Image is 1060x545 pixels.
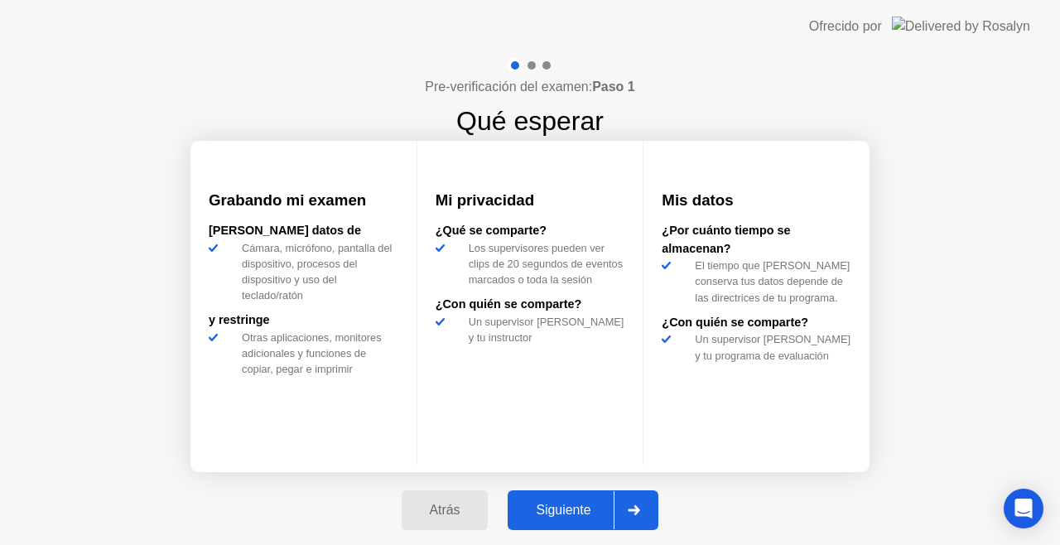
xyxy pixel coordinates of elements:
div: Otras aplicaciones, monitores adicionales y funciones de copiar, pegar e imprimir [235,330,398,378]
div: Siguiente [513,503,614,518]
img: Delivered by Rosalyn [892,17,1030,36]
div: ¿Por cuánto tiempo se almacenan? [662,222,851,258]
div: El tiempo que [PERSON_NAME] conserva tus datos depende de las directrices de tu programa. [688,258,851,306]
div: y restringe [209,311,398,330]
h3: Grabando mi examen [209,189,398,212]
div: ¿Con quién se comparte? [436,296,625,314]
button: Atrás [402,490,489,530]
button: Siguiente [508,490,658,530]
div: ¿Con quién se comparte? [662,314,851,332]
h3: Mis datos [662,189,851,212]
div: Ofrecido por [809,17,882,36]
div: Open Intercom Messenger [1004,489,1043,528]
b: Paso 1 [592,80,635,94]
h1: Qué esperar [456,101,604,141]
div: Cámara, micrófono, pantalla del dispositivo, procesos del dispositivo y uso del teclado/ratón [235,240,398,304]
h3: Mi privacidad [436,189,625,212]
div: Un supervisor [PERSON_NAME] y tu instructor [462,314,625,345]
h4: Pre-verificación del examen: [425,77,634,97]
div: [PERSON_NAME] datos de [209,222,398,240]
div: Atrás [407,503,484,518]
div: ¿Qué se comparte? [436,222,625,240]
div: Un supervisor [PERSON_NAME] y tu programa de evaluación [688,331,851,363]
div: Los supervisores pueden ver clips de 20 segundos de eventos marcados o toda la sesión [462,240,625,288]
